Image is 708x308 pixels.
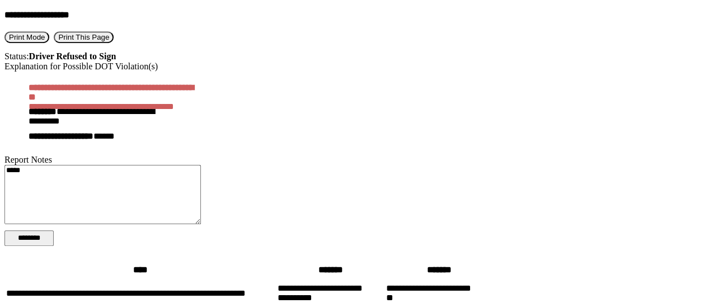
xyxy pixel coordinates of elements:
button: Change Filter Options [4,230,54,246]
button: Print Mode [4,31,49,43]
strong: Driver Refused to Sign [29,51,116,61]
div: Status: [4,51,704,61]
div: Report Notes [4,155,704,165]
div: Explanation for Possible DOT Violation(s) [4,61,704,72]
button: Print This Page [54,31,114,43]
